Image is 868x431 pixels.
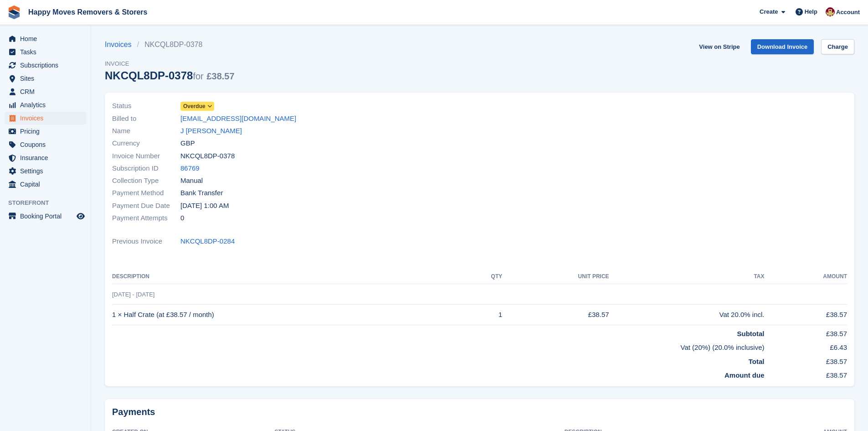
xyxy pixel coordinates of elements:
[112,406,847,418] h2: Payments
[764,270,847,284] th: Amount
[5,151,86,164] a: menu
[180,176,203,186] span: Manual
[5,46,86,58] a: menu
[609,270,765,284] th: Tax
[5,99,86,111] a: menu
[112,213,180,223] span: Payment Attempts
[112,138,180,149] span: Currency
[193,71,203,81] span: for
[180,236,235,247] a: NKCQL8DP-0284
[20,59,75,72] span: Subscriptions
[764,339,847,353] td: £6.43
[5,32,86,45] a: menu
[20,99,75,111] span: Analytics
[112,126,180,136] span: Name
[105,39,137,50] a: Invoices
[502,305,609,325] td: £38.57
[5,138,86,151] a: menu
[112,151,180,161] span: Invoice Number
[112,201,180,211] span: Payment Due Date
[20,85,75,98] span: CRM
[5,165,86,177] a: menu
[5,85,86,98] a: menu
[5,112,86,125] a: menu
[25,5,151,20] a: Happy Moves Removers & Storers
[180,188,223,198] span: Bank Transfer
[112,270,463,284] th: Description
[20,210,75,223] span: Booking Portal
[112,176,180,186] span: Collection Type
[112,339,764,353] td: Vat (20%) (20.0% inclusive)
[764,367,847,381] td: £38.57
[836,8,860,17] span: Account
[5,178,86,191] a: menu
[609,310,765,320] div: Vat 20.0% incl.
[206,71,234,81] span: £38.57
[764,325,847,339] td: £38.57
[20,112,75,125] span: Invoices
[5,59,86,72] a: menu
[7,5,21,19] img: stora-icon-8386f47178a22dfd0bd8f6a31ec36ba5ce8667c1dd55bd0f319d3a0aa187defe.svg
[20,46,75,58] span: Tasks
[695,39,743,54] a: View on Stripe
[20,151,75,164] span: Insurance
[180,201,229,211] time: 2025-09-11 00:00:00 UTC
[180,101,214,111] a: Overdue
[180,126,242,136] a: J [PERSON_NAME]
[20,178,75,191] span: Capital
[112,291,154,298] span: [DATE] - [DATE]
[20,32,75,45] span: Home
[75,211,86,222] a: Preview store
[180,163,200,174] a: 86769
[826,7,835,16] img: Steven Fry
[751,39,814,54] a: Download Invoice
[502,270,609,284] th: Unit Price
[180,151,235,161] span: NKCQL8DP-0378
[105,39,235,50] nav: breadcrumbs
[180,138,195,149] span: GBP
[105,69,235,82] div: NKCQL8DP-0378
[112,305,463,325] td: 1 × Half Crate (at £38.57 / month)
[180,114,296,124] a: [EMAIL_ADDRESS][DOMAIN_NAME]
[749,358,765,365] strong: Total
[112,236,180,247] span: Previous Invoice
[764,305,847,325] td: £38.57
[724,371,765,379] strong: Amount due
[180,213,184,223] span: 0
[112,163,180,174] span: Subscription ID
[112,188,180,198] span: Payment Method
[737,330,764,338] strong: Subtotal
[5,210,86,223] a: menu
[105,59,235,68] span: Invoice
[5,72,86,85] a: menu
[20,125,75,138] span: Pricing
[821,39,854,54] a: Charge
[5,125,86,138] a: menu
[183,102,205,110] span: Overdue
[112,101,180,111] span: Status
[20,72,75,85] span: Sites
[20,138,75,151] span: Coupons
[112,114,180,124] span: Billed to
[760,7,778,16] span: Create
[463,305,502,325] td: 1
[8,198,91,208] span: Storefront
[805,7,817,16] span: Help
[20,165,75,177] span: Settings
[764,353,847,367] td: £38.57
[463,270,502,284] th: QTY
